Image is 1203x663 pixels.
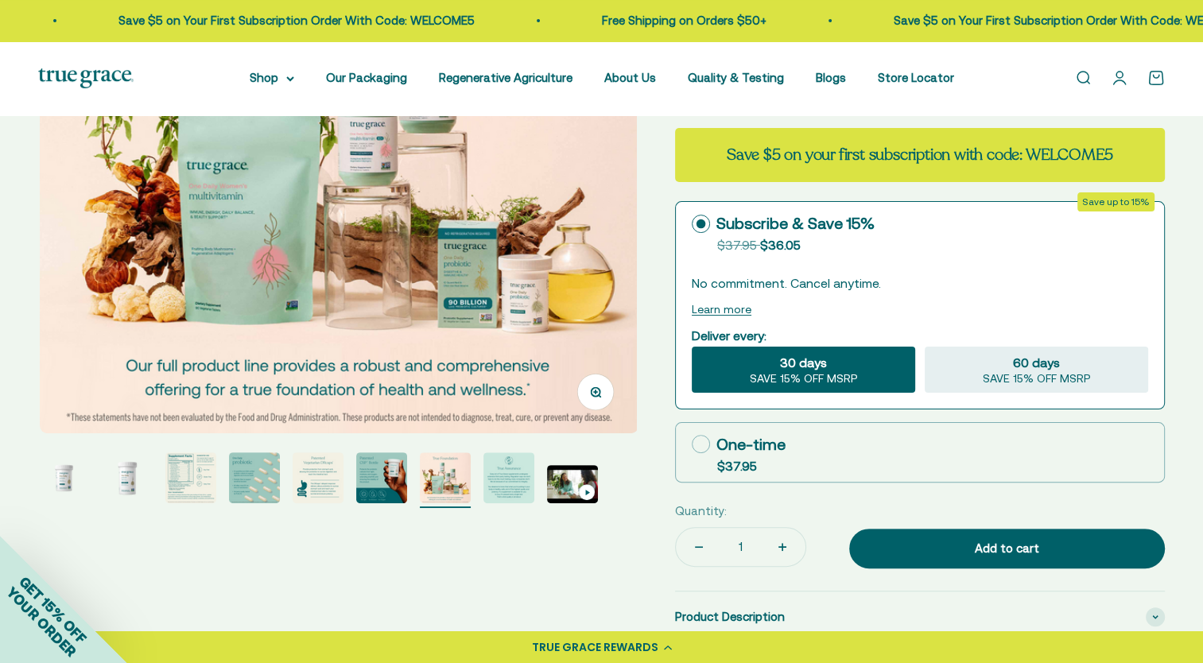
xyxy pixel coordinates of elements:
img: Every lot of True Grace supplements undergoes extensive third-party testing. Regulation says we d... [483,452,534,503]
a: Quality & Testing [688,71,784,84]
button: Go to item 9 [547,465,598,508]
img: Daily Probiotic forDigestive and Immune Support:* - 90 Billion CFU at time of manufacturing (30 B... [102,452,153,503]
span: GET 15% OFF [16,572,90,646]
span: YOUR ORDER [3,584,80,660]
button: Go to item 2 [102,452,153,508]
a: Our Packaging [326,71,407,84]
button: Go to item 1 [38,452,89,508]
label: Quantity: [675,502,727,521]
summary: Product Description [675,591,1165,642]
img: Provide protection from stomach acid, allowing the probiotics to survive digestion and reach the ... [293,452,343,503]
img: Protects the probiotic cultures from light, moisture, and oxygen, extending shelf life and ensuri... [356,452,407,503]
button: Go to item 4 [229,452,280,508]
img: Our probiotics undergo extensive third-party testing at Purity-IQ Inc., a global organization del... [165,452,216,503]
span: Product Description [675,607,785,626]
img: Daily Probiotic forDigestive and Immune Support:* - 90 Billion CFU at time of manufacturing (30 B... [38,452,89,503]
div: Add to cart [881,539,1133,558]
button: Decrease quantity [676,528,722,566]
a: Regenerative Agriculture [439,71,572,84]
button: Go to item 5 [293,452,343,508]
button: Go to item 7 [420,452,471,508]
strong: Save $5 on your first subscription with code: WELCOME5 [727,144,1113,165]
button: Go to item 8 [483,452,534,508]
summary: Shop [250,68,294,87]
button: Go to item 6 [356,452,407,508]
img: - 12 quantified and DNA-verified probiotic cultures to support digestive and immune health* - Pre... [229,452,280,503]
button: Add to cart [849,529,1165,568]
img: Our full product line provides a robust and comprehensive offering for a true foundation of healt... [420,452,471,503]
button: Go to item 3 [165,452,216,508]
a: Free Shipping on Orders $50+ [600,14,764,27]
div: TRUE GRACE REWARDS [532,639,658,656]
p: Save $5 on Your First Subscription Order With Code: WELCOME5 [116,11,472,30]
a: About Us [604,71,656,84]
button: Increase quantity [759,528,805,566]
a: Blogs [816,71,846,84]
a: Store Locator [878,71,954,84]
